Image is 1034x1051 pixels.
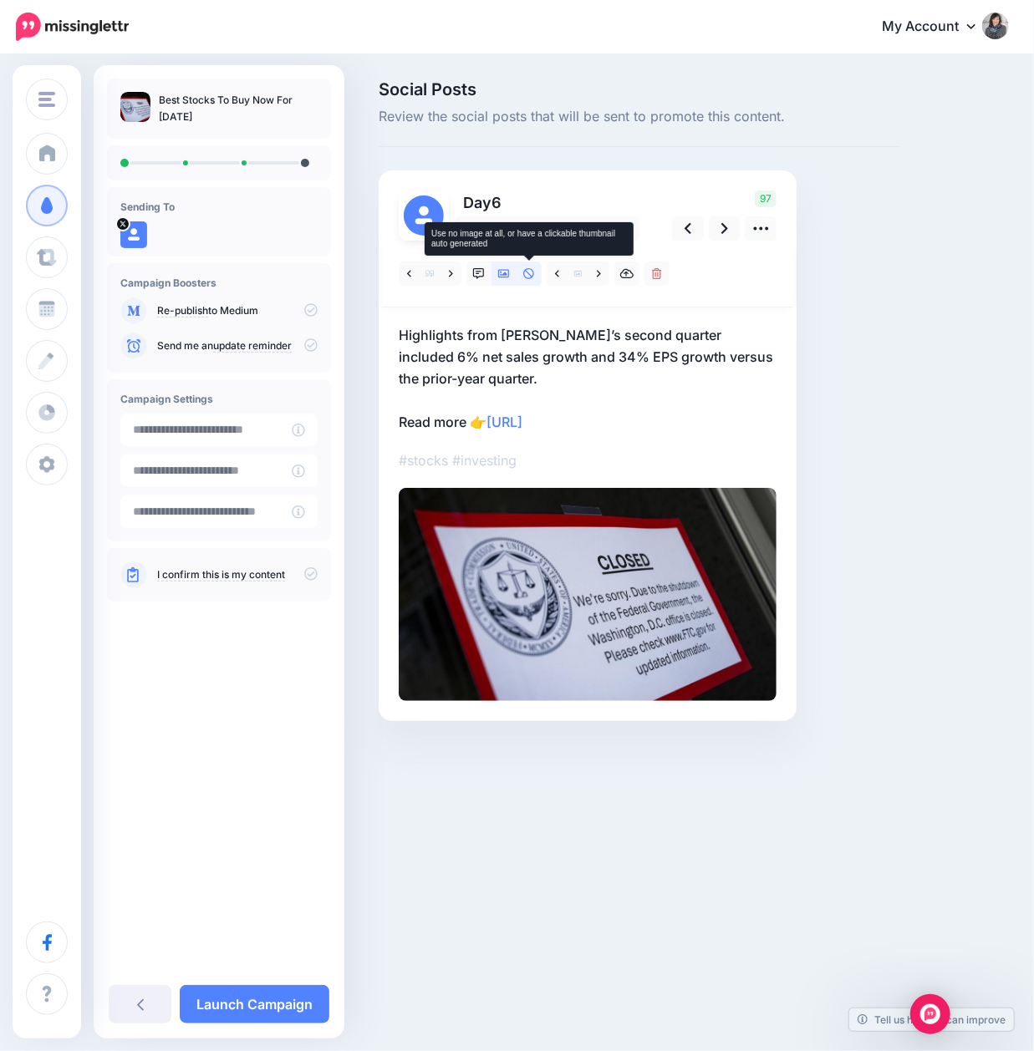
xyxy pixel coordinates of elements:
span: Social Posts [379,81,899,98]
a: I confirm this is my content [157,568,285,581]
a: My Account [865,7,1009,48]
span: 6 [492,194,502,211]
img: f9079fdbed6150c900201016b595d144_thumb.jpg [120,92,150,122]
a: All Profiles [456,216,639,241]
p: Best Stocks To Buy Now For [DATE] [159,92,318,125]
a: [URL] [486,414,522,430]
p: Day [456,190,642,215]
img: Missinglettr [16,13,129,41]
a: Re-publish [157,304,208,317]
a: Tell us how we can improve [849,1008,1014,1031]
h4: Sending To [120,201,318,213]
img: menu.png [38,92,55,107]
img: user_default_image.png [120,221,147,248]
p: Send me an [157,338,318,353]
p: Highlights from [PERSON_NAME]’s second quarter included 6% net sales growth and 34% EPS growth ve... [399,324,777,433]
img: user_default_image.png [404,195,444,236]
h4: Campaign Boosters [120,277,318,289]
span: 97 [755,190,777,207]
span: Review the social posts that will be sent to promote this content. [379,106,899,128]
p: #stocks #investing [399,449,777,471]
div: Open Intercom Messenger [910,994,950,1034]
a: update reminder [213,339,292,353]
p: to Medium [157,303,318,318]
span: All Profiles [464,220,619,237]
h4: Campaign Settings [120,393,318,405]
img: 4585e495984cae98a74533866288f53a.jpg [399,488,777,701]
